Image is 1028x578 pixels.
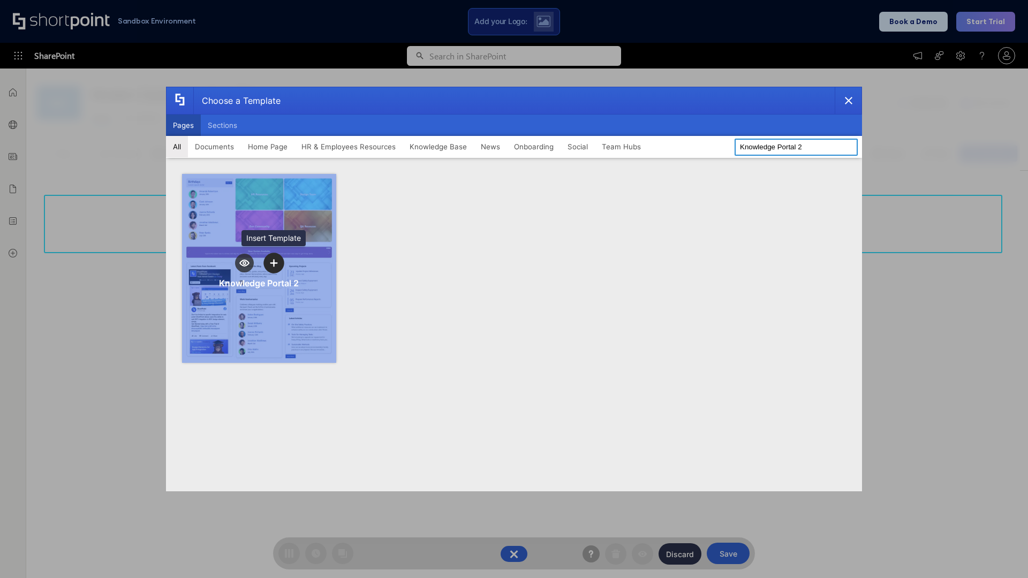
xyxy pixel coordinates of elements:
button: Documents [188,136,241,157]
input: Search [735,139,858,156]
button: Sections [201,115,244,136]
button: Pages [166,115,201,136]
button: Knowledge Base [403,136,474,157]
button: All [166,136,188,157]
button: Home Page [241,136,294,157]
button: Social [561,136,595,157]
button: Onboarding [507,136,561,157]
button: News [474,136,507,157]
div: template selector [166,87,862,491]
div: Knowledge Portal 2 [219,278,299,288]
div: Choose a Template [193,87,281,114]
iframe: Chat Widget [974,527,1028,578]
button: HR & Employees Resources [294,136,403,157]
button: Team Hubs [595,136,648,157]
